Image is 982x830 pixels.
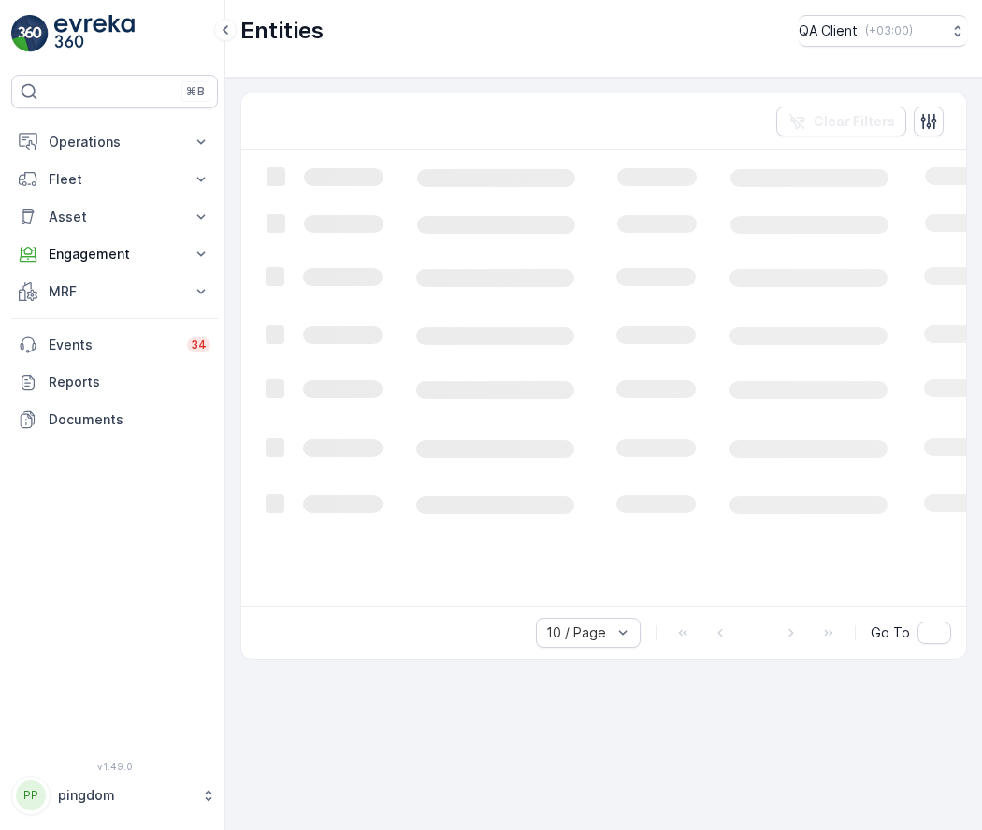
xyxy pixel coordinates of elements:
button: Operations [11,123,218,161]
button: PPpingdom [11,776,218,815]
p: Fleet [49,170,181,189]
p: 34 [191,337,207,352]
button: Clear Filters [776,107,906,136]
p: ( +03:00 ) [865,23,913,38]
p: pingdom [58,786,192,805]
button: QA Client(+03:00) [799,15,967,47]
img: logo_light-DOdMpM7g.png [54,15,135,52]
button: Engagement [11,236,218,273]
a: Documents [11,401,218,438]
p: MRF [49,282,181,301]
a: Reports [11,364,218,401]
p: Operations [49,133,181,151]
a: Events34 [11,326,218,364]
p: Engagement [49,245,181,264]
button: Asset [11,198,218,236]
p: Asset [49,207,181,226]
p: QA Client [799,21,858,40]
p: Entities [240,16,324,46]
button: Fleet [11,161,218,198]
button: MRF [11,273,218,310]
span: Go To [871,623,910,642]
p: Documents [49,410,210,429]
p: Events [49,336,176,354]
span: v 1.49.0 [11,761,218,772]
div: PP [16,780,46,810]
img: logo [11,15,49,52]
p: Reports [49,373,210,392]
p: ⌘B [186,84,205,99]
p: Clear Filters [814,112,895,131]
